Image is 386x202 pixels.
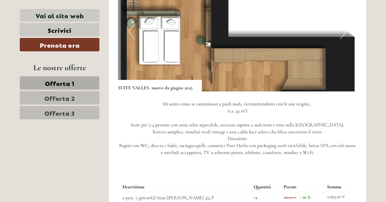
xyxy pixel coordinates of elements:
[9,29,81,34] small: 19:55
[44,94,75,102] span: Offerta 2
[20,38,99,51] a: Prenota ora
[5,16,84,35] div: Buon giorno, come possiamo aiutarla?
[9,18,81,22] div: [GEOGRAPHIC_DATA]
[45,79,74,87] span: Offerta 1
[325,182,353,192] th: Somma
[284,195,296,200] span: 182,00 €
[300,194,310,200] span: - 10 %
[20,62,99,73] div: Le nostre offerte
[103,5,136,15] div: domenica
[118,80,202,91] div: SUITE VALLES- nuovo da giugno 2025
[122,182,251,192] th: Descrizione
[281,182,325,192] th: Prezzo
[204,157,240,171] button: Invia
[251,182,281,192] th: Quantità
[118,101,357,156] p: Mi sento come se camminassi a piedi nudi, riconnettendomi con le mie origini… (ca. 45 m²) Suite p...
[44,108,75,117] span: Offerta 3
[20,9,99,22] a: Vai al sito web
[129,24,135,39] button: Previous
[340,24,346,39] button: Next
[20,23,99,36] a: Scrivici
